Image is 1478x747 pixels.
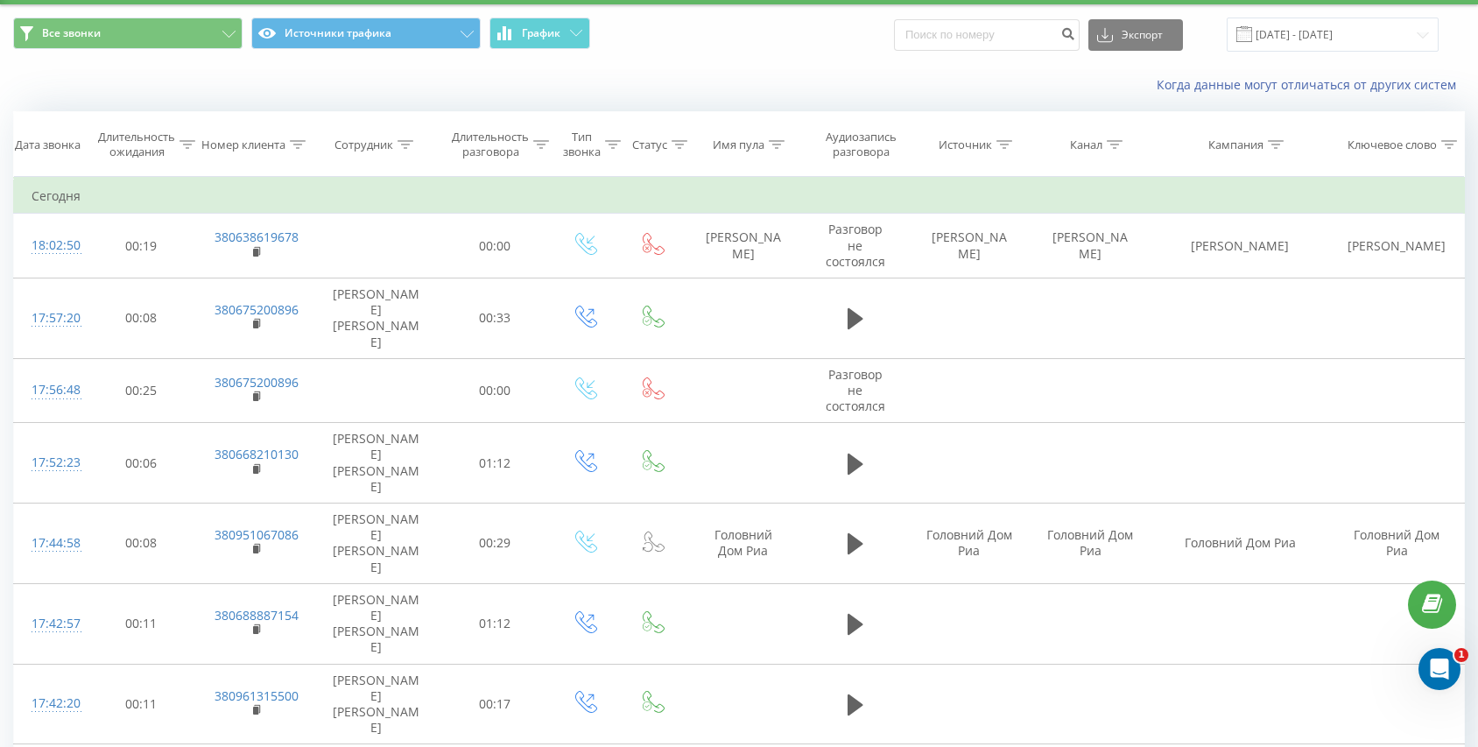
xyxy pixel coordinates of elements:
td: [PERSON_NAME] [1151,214,1330,278]
td: [PERSON_NAME] [1330,214,1464,278]
div: Номер клиента [201,137,285,152]
input: Поиск по номеру [894,19,1080,51]
span: График [522,27,560,39]
span: Все звонки [42,26,101,40]
td: 00:00 [439,214,551,278]
td: [PERSON_NAME] [PERSON_NAME] [313,504,439,584]
td: 00:06 [85,423,197,504]
td: 00:17 [439,664,551,744]
div: Длительность ожидания [98,130,175,159]
div: Тип звонка [563,130,601,159]
div: 17:42:57 [32,607,67,641]
td: 00:08 [85,504,197,584]
div: 17:52:23 [32,446,67,480]
td: 00:33 [439,278,551,358]
span: 1 [1454,648,1468,662]
a: 380675200896 [215,301,299,318]
div: 17:56:48 [32,373,67,407]
a: 380675200896 [215,374,299,391]
button: Источники трафика [251,18,481,49]
td: 00:29 [439,504,551,584]
span: Разговор не состоялся [826,221,885,269]
td: 00:11 [85,583,197,664]
td: Сегодня [14,179,1465,214]
td: [PERSON_NAME] [PERSON_NAME] [313,583,439,664]
span: Разговор не состоялся [826,366,885,414]
td: Головний Дом Риа [1151,504,1330,584]
a: Когда данные могут отличаться от других систем [1157,76,1465,93]
div: Статус [632,137,667,152]
td: [PERSON_NAME] [PERSON_NAME] [313,423,439,504]
div: 18:02:50 [32,229,67,263]
td: [PERSON_NAME] [PERSON_NAME] [313,664,439,744]
div: Ключевое слово [1348,137,1437,152]
td: Головний Дом Риа [909,504,1030,584]
td: 00:08 [85,278,197,358]
button: Все звонки [13,18,243,49]
button: График [489,18,590,49]
td: [PERSON_NAME] [685,214,801,278]
td: Головний Дом Риа [685,504,801,584]
td: 01:12 [439,583,551,664]
td: [PERSON_NAME] [909,214,1030,278]
td: 00:19 [85,214,197,278]
div: Кампания [1208,137,1263,152]
a: 380668210130 [215,446,299,462]
div: Аудиозапись разговора [817,130,904,159]
td: 01:12 [439,423,551,504]
td: [PERSON_NAME] [PERSON_NAME] [313,278,439,358]
td: 00:25 [85,358,197,423]
iframe: Intercom live chat [1418,648,1460,690]
a: 380638619678 [215,229,299,245]
td: 00:00 [439,358,551,423]
div: Длительность разговора [452,130,529,159]
td: [PERSON_NAME] [1030,214,1151,278]
div: 17:57:20 [32,301,67,335]
button: Экспорт [1088,19,1183,51]
div: Сотрудник [334,137,393,152]
div: 17:42:20 [32,687,67,721]
div: Имя пула [713,137,764,152]
a: 380951067086 [215,526,299,543]
td: Головний Дом Риа [1030,504,1151,584]
td: Головний Дом Риа [1330,504,1464,584]
div: Канал [1070,137,1102,152]
td: 00:11 [85,664,197,744]
a: 380688887154 [215,607,299,624]
div: Дата звонка [15,137,81,152]
div: 17:44:58 [32,526,67,560]
div: Источник [939,137,992,152]
a: 380961315500 [215,687,299,704]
